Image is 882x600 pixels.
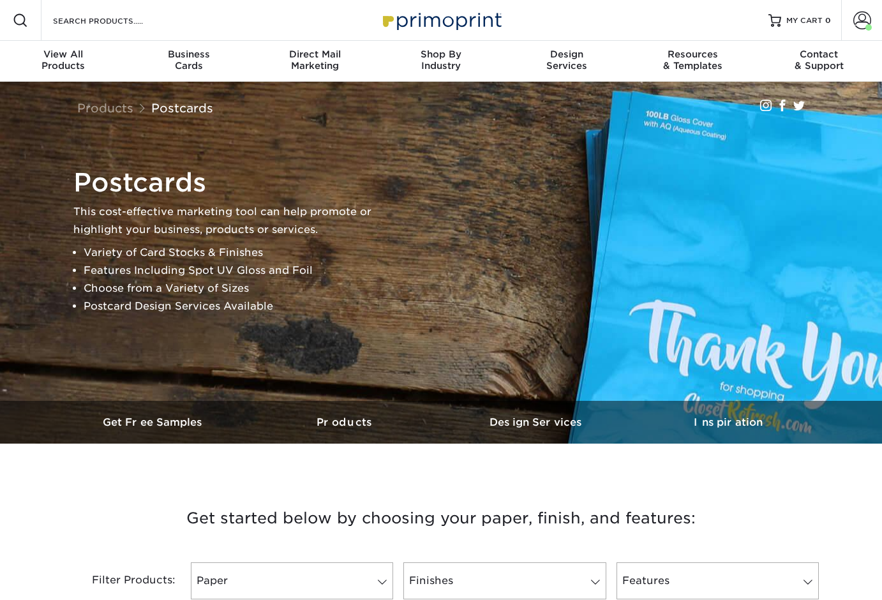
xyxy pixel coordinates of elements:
div: Cards [126,49,251,71]
div: & Templates [630,49,756,71]
span: MY CART [786,15,823,26]
a: Resources& Templates [630,41,756,82]
a: Paper [191,562,393,599]
span: 0 [825,16,831,25]
div: & Support [756,49,882,71]
div: Filter Products: [58,562,186,599]
span: Direct Mail [252,49,378,60]
a: Products [250,401,441,444]
h3: Get started below by choosing your paper, finish, and features: [68,490,814,547]
img: Primoprint [377,6,505,34]
a: Finishes [403,562,606,599]
a: Shop ByIndustry [378,41,504,82]
h3: Products [250,416,441,428]
h3: Inspiration [632,416,824,428]
p: This cost-effective marketing tool can help promote or highlight your business, products or servi... [73,203,392,239]
a: BusinessCards [126,41,251,82]
h1: Postcards [73,167,392,198]
li: Postcard Design Services Available [84,297,392,315]
li: Choose from a Variety of Sizes [84,280,392,297]
a: Products [77,101,133,115]
li: Features Including Spot UV Gloss and Foil [84,262,392,280]
a: Get Free Samples [58,401,250,444]
a: Postcards [151,101,213,115]
div: Marketing [252,49,378,71]
a: Inspiration [632,401,824,444]
span: Business [126,49,251,60]
span: Shop By [378,49,504,60]
a: Features [617,562,819,599]
li: Variety of Card Stocks & Finishes [84,244,392,262]
a: Direct MailMarketing [252,41,378,82]
h3: Design Services [441,416,632,428]
a: Contact& Support [756,41,882,82]
div: Industry [378,49,504,71]
span: Contact [756,49,882,60]
span: Design [504,49,630,60]
div: Services [504,49,630,71]
a: DesignServices [504,41,630,82]
input: SEARCH PRODUCTS..... [52,13,176,28]
a: Design Services [441,401,632,444]
span: Resources [630,49,756,60]
h3: Get Free Samples [58,416,250,428]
